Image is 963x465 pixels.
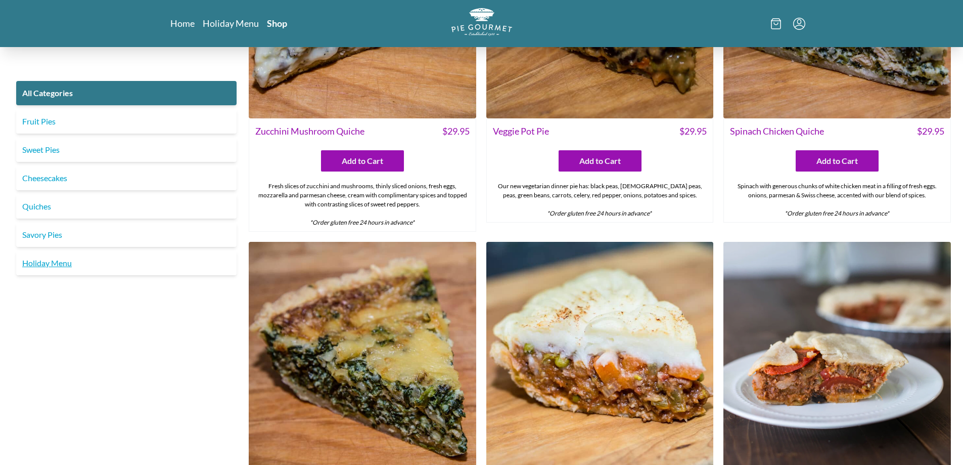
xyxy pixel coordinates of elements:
span: Add to Cart [579,155,621,167]
a: All Categories [16,81,237,105]
em: *Order gluten free 24 hours in advance* [785,209,889,217]
a: Shop [267,17,287,29]
button: Add to Cart [321,150,404,172]
span: Spinach Chicken Quiche [730,124,824,138]
a: Holiday Menu [16,251,237,275]
div: Our new vegetarian dinner pie has: black peas, [DEMOGRAPHIC_DATA] peas, peas, green beans, carrot... [487,178,713,222]
a: Fruit Pies [16,109,237,134]
a: Savory Pies [16,223,237,247]
img: logo [451,8,512,36]
em: *Order gluten free 24 hours in advance* [547,209,652,217]
button: Add to Cart [559,150,641,172]
span: Add to Cart [342,155,383,167]
button: Add to Cart [796,150,879,172]
span: $ 29.95 [917,124,944,138]
em: *Order gluten free 24 hours in advance* [310,219,415,226]
span: $ 29.95 [679,124,707,138]
div: Fresh slices of zucchini and mushrooms, thinly sliced onions, fresh eggs, mozzarella and parmesan... [249,178,476,231]
span: $ 29.95 [442,124,470,138]
div: Spinach with generous chunks of white chicken meat in a filling of fresh eggs. onions, parmesan &... [724,178,950,222]
span: Zucchini Mushroom Quiche [255,124,364,138]
span: Veggie Pot Pie [493,124,549,138]
a: Home [170,17,195,29]
button: Menu [793,18,805,30]
a: Quiches [16,194,237,219]
a: Logo [451,8,512,39]
a: Holiday Menu [203,17,259,29]
a: Cheesecakes [16,166,237,190]
a: Sweet Pies [16,138,237,162]
span: Add to Cart [816,155,858,167]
